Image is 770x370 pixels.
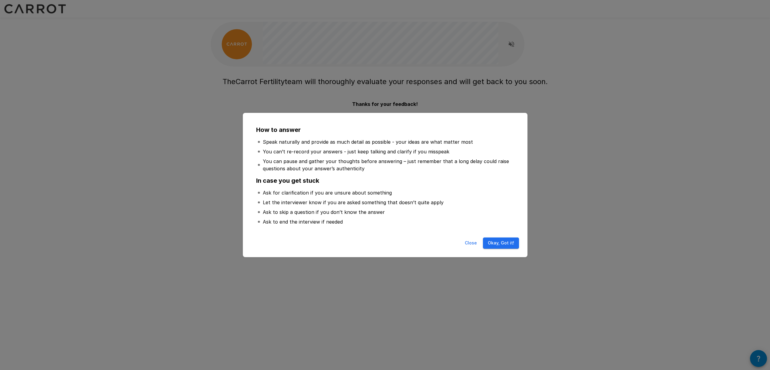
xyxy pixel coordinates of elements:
b: In case you get stuck [256,177,319,184]
button: Okay, Got it! [483,237,519,249]
p: Speak naturally and provide as much detail as possible - your ideas are what matter most [263,138,473,146]
b: How to answer [256,126,301,133]
p: Ask to end the interview if needed [263,218,343,225]
p: Ask to skip a question if you don’t know the answer [263,208,385,216]
p: Let the interviewer know if you are asked something that doesn’t quite apply [263,199,444,206]
button: Close [461,237,481,249]
p: Ask for clarification if you are unsure about something [263,189,392,196]
p: You can pause and gather your thoughts before answering – just remember that a long delay could r... [263,158,513,172]
p: You can’t re-record your answers - just keep talking and clarify if you misspeak [263,148,449,155]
